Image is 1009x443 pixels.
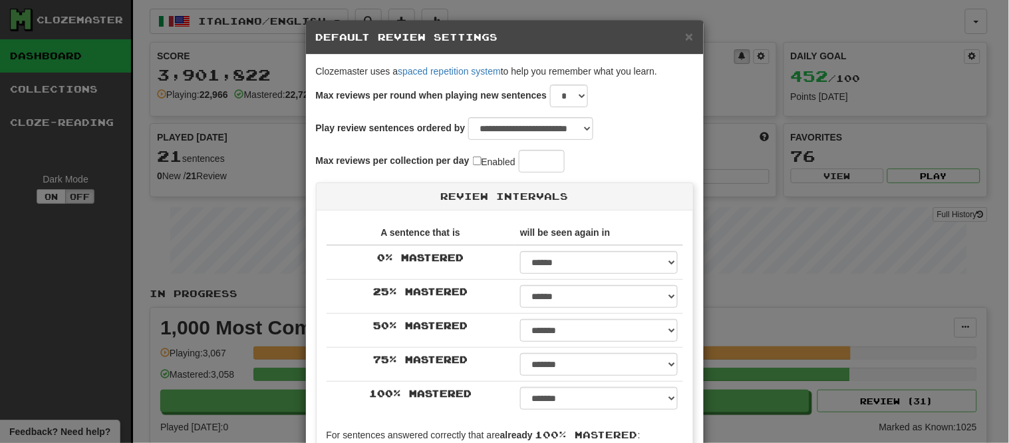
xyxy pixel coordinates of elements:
p: Clozemaster uses a to help you remember what you learn. [316,65,694,78]
div: Review Intervals [317,183,693,211]
button: Close [685,29,693,43]
label: Max reviews per collection per day [316,154,470,167]
p: For sentences answered correctly that are : [327,428,683,442]
label: 50 % Mastered [373,319,468,332]
h5: Default Review Settings [316,31,694,44]
label: Enabled [473,154,515,169]
label: Max reviews per round when playing new sentences [316,89,547,102]
label: 100 % Mastered [369,387,472,400]
a: spaced repetition system [398,66,501,77]
th: will be seen again in [515,221,682,245]
label: 25 % Mastered [373,285,468,298]
input: Enabled [473,157,482,165]
strong: already [500,430,533,440]
label: Play review sentences ordered by [316,121,466,135]
span: 100% Mastered [535,429,638,440]
span: × [685,29,693,44]
label: 0 % Mastered [377,251,464,264]
th: A sentence that is [327,221,515,245]
label: 75 % Mastered [373,353,468,366]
